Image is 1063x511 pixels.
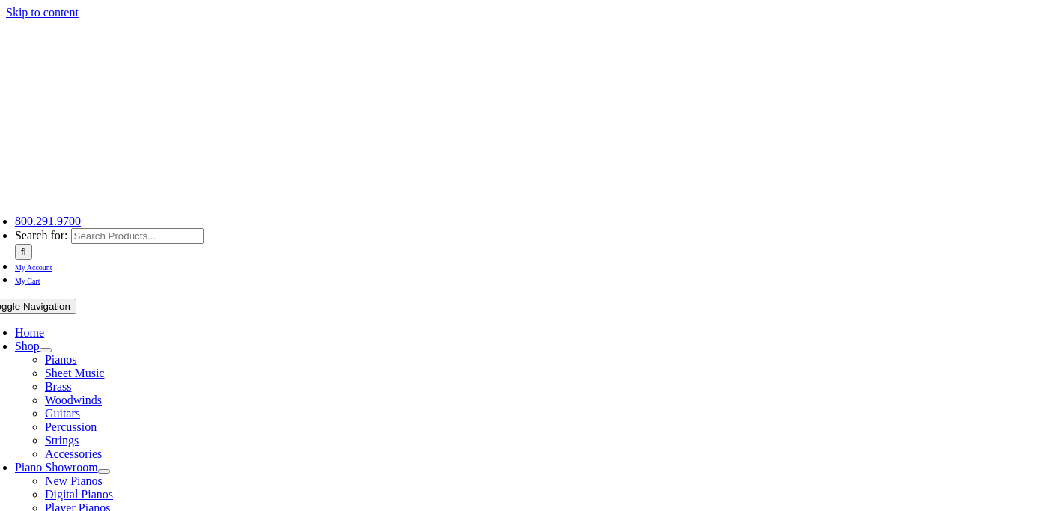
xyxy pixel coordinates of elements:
[15,260,52,272] a: My Account
[15,461,98,474] a: Piano Showroom
[71,228,204,244] input: Search Products...
[45,380,72,393] a: Brass
[15,340,40,352] a: Shop
[15,326,44,339] a: Home
[45,420,97,433] a: Percussion
[98,469,110,474] button: Open submenu of Piano Showroom
[40,348,52,352] button: Open submenu of Shop
[15,263,52,272] span: My Account
[15,229,68,242] span: Search for:
[15,215,81,227] a: 800.291.9700
[45,353,77,366] a: Pianos
[15,273,40,286] a: My Cart
[45,434,79,447] a: Strings
[15,277,40,285] span: My Cart
[45,474,103,487] a: New Pianos
[45,488,113,501] a: Digital Pianos
[15,244,32,260] input: Search
[45,394,102,406] a: Woodwinds
[45,447,102,460] a: Accessories
[6,6,79,19] a: Skip to content
[45,367,105,379] a: Sheet Music
[45,407,80,420] a: Guitars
